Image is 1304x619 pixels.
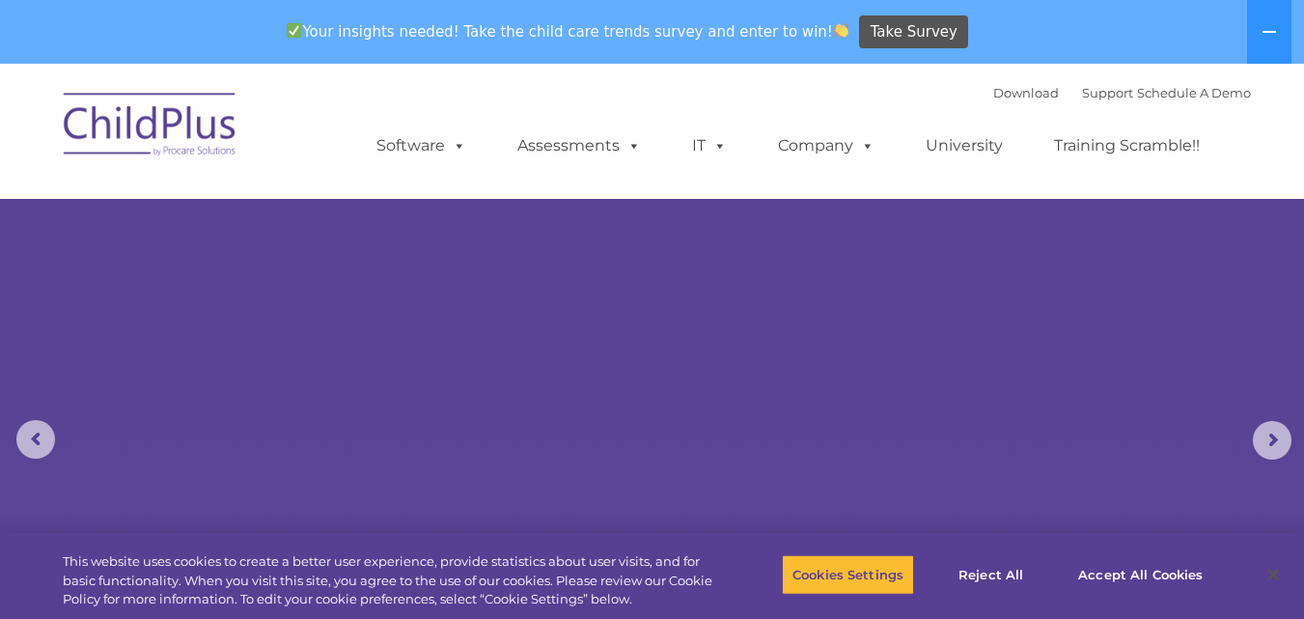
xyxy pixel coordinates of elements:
[357,127,486,165] a: Software
[906,127,1022,165] a: University
[993,85,1059,100] a: Download
[1035,127,1219,165] a: Training Scramble!!
[759,127,894,165] a: Company
[673,127,746,165] a: IT
[1252,553,1294,596] button: Close
[1082,85,1133,100] a: Support
[782,554,914,595] button: Cookies Settings
[871,15,957,49] span: Take Survey
[859,15,968,49] a: Take Survey
[1137,85,1251,100] a: Schedule A Demo
[63,552,717,609] div: This website uses cookies to create a better user experience, provide statistics about user visit...
[498,127,660,165] a: Assessments
[930,554,1051,595] button: Reject All
[1068,554,1213,595] button: Accept All Cookies
[287,23,301,38] img: ✅
[279,13,857,50] span: Your insights needed! Take the child care trends survey and enter to win!
[834,23,848,38] img: 👏
[54,79,247,176] img: ChildPlus by Procare Solutions
[993,85,1251,100] font: |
